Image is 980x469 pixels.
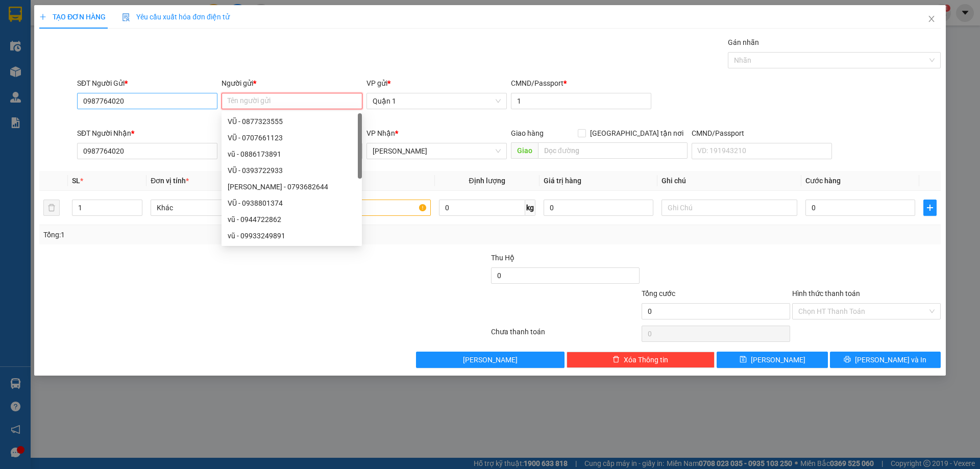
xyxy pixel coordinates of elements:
div: SĐT Người Gửi [77,78,217,89]
span: Định lượng [469,177,505,185]
span: Cước hàng [805,177,841,185]
th: Ghi chú [657,171,801,191]
div: Tổng: 1 [43,229,378,240]
div: vũ - 09933249891 [222,228,362,244]
span: delete [612,356,620,364]
div: [PERSON_NAME] - 0793682644 [228,181,356,192]
span: Yêu cầu xuất hóa đơn điện tử [122,13,230,21]
span: Giao [511,142,538,159]
div: Người gửi [222,78,362,89]
button: save[PERSON_NAME] [717,352,827,368]
div: Chưa thanh toán [490,326,641,344]
span: kg [525,200,535,216]
div: vũ - 0944722862 [228,214,356,225]
div: VŨ - 0877323555 [222,113,362,130]
span: Lê Hồng Phong [373,143,501,159]
label: Hình thức thanh toán [792,289,860,298]
button: printer[PERSON_NAME] và In [830,352,941,368]
span: Giá trị hàng [544,177,581,185]
span: VP Nhận [366,129,395,137]
button: plus [923,200,937,216]
span: [GEOGRAPHIC_DATA] tận nơi [586,128,688,139]
div: SĐT Người Nhận [77,128,217,139]
span: TẠO ĐƠN HÀNG [39,13,106,21]
span: [PERSON_NAME] và In [855,354,926,365]
span: plus [39,13,46,20]
span: [PERSON_NAME] [751,354,805,365]
span: Giao hàng [511,129,544,137]
span: close [927,15,936,23]
img: icon [122,13,130,21]
div: vũ - 0886173891 [222,146,362,162]
span: SL [72,177,80,185]
div: VŨ - 0707661123 [228,132,356,143]
div: VŨ - 0793682644 [222,179,362,195]
button: [PERSON_NAME] [416,352,565,368]
div: Tên không hợp lệ [222,110,362,122]
div: VŨ - 0393722933 [228,165,356,176]
div: VŨ - 0707661123 [222,130,362,146]
div: CMND/Passport [511,78,651,89]
span: Đơn vị tính [151,177,189,185]
input: VD: Bàn, Ghế [295,200,430,216]
div: vũ - 0944722862 [222,211,362,228]
div: VŨ - 0877323555 [228,116,356,127]
button: Close [917,5,946,34]
div: CMND/Passport [692,128,832,139]
span: Thu Hộ [491,254,514,262]
input: Dọc đường [538,142,688,159]
div: vũ - 0886173891 [228,149,356,160]
span: Tổng cước [642,289,675,298]
div: VŨ - 0393722933 [222,162,362,179]
span: Khác [157,200,280,215]
span: plus [924,204,936,212]
div: VP gửi [366,78,507,89]
span: [PERSON_NAME] [463,354,518,365]
span: Quận 1 [373,93,501,109]
div: VŨ - 0938801374 [222,195,362,211]
input: 0 [544,200,653,216]
div: vũ - 09933249891 [228,230,356,241]
button: delete [43,200,60,216]
span: save [740,356,747,364]
button: deleteXóa Thông tin [567,352,715,368]
span: printer [844,356,851,364]
span: Xóa Thông tin [624,354,668,365]
label: Gán nhãn [728,38,759,46]
input: Ghi Chú [661,200,797,216]
div: VŨ - 0938801374 [228,198,356,209]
